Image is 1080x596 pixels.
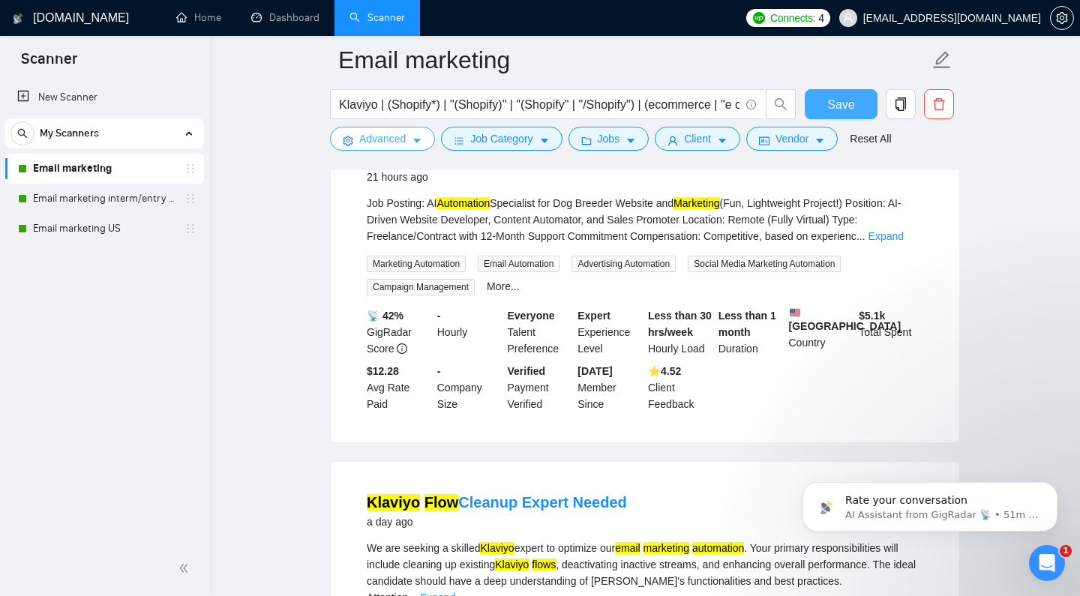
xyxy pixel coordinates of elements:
[43,8,67,32] img: Profile image for AI Assistant from GigRadar 📡
[886,89,916,119] button: copy
[263,6,290,33] div: Close
[13,7,23,31] img: logo
[178,561,193,576] span: double-left
[688,256,841,272] span: Social Media Marketing Automation
[9,48,89,79] span: Scanner
[17,82,192,112] a: New Scanner
[1050,6,1074,30] button: setting
[508,310,555,322] b: Everyone
[581,135,592,146] span: folder
[805,89,877,119] button: Save
[759,135,769,146] span: idcard
[364,307,434,357] div: GigRadar Score
[12,86,288,235] div: Mariia says…
[532,559,556,571] mark: flows
[120,235,288,268] div: i just turned on auto top off
[1060,545,1072,557] span: 1
[349,11,405,24] a: searchScanner
[82,164,204,176] b: your Upwork agency
[33,154,175,184] a: Email marketing
[67,111,97,122] span: Mariia
[856,230,865,242] span: ...
[645,307,715,357] div: Hourly Load
[176,11,221,24] a: homeHome
[441,127,562,151] button: barsJob Categorycaret-down
[718,310,776,338] b: Less than 1 month
[397,343,407,354] span: info-circle
[367,279,475,295] span: Campaign Management
[367,365,399,377] b: $12.28
[673,197,719,209] mark: Marketing
[577,310,610,322] b: Expert
[36,402,57,423] span: Terrible
[667,135,678,146] span: user
[571,256,676,272] span: Advertising Automation
[330,127,435,151] button: settingAdvancedcaret-down
[434,307,505,357] div: Hourly
[753,12,765,24] img: upwork-logo.png
[790,307,800,318] img: 🇺🇸
[31,141,269,156] div: Hey ,
[495,559,529,571] mark: Klaviyo
[508,365,546,377] b: Verified
[73,9,233,32] h1: AI Assistant from GigRadar 📡
[339,95,739,114] input: Search Freelance Jobs...
[766,97,795,111] span: search
[574,307,645,357] div: Experience Level
[5,118,204,244] li: My Scanners
[12,235,288,280] div: micah@insendo.co says…
[789,307,901,332] b: [GEOGRAPHIC_DATA]
[24,319,141,346] b: [EMAIL_ADDRESS][DOMAIN_NAME]
[142,402,163,423] span: Great
[932,50,952,70] span: edit
[648,310,712,338] b: Less than 30 hrs/week
[1050,12,1074,24] a: setting
[10,6,38,34] button: go back
[31,105,55,129] img: Profile image for Mariia
[10,121,34,145] button: search
[437,310,441,322] b: -
[367,195,923,244] div: Job Posting: AI Specialist for Dog Breeder Website and (Fun, Lightweight Project!) Position: AI-D...
[615,542,640,554] mark: email
[856,307,926,357] div: Total Spent
[843,13,853,23] span: user
[24,289,234,347] div: We'll be back online [DATE] You'll get replies here and to .
[12,280,288,358] div: AI Assistant from GigRadar 📡 says…
[343,135,353,146] span: setting
[51,142,235,154] a: [EMAIL_ADDRESS][DOMAIN_NAME]
[643,542,689,554] mark: marketing
[655,127,740,151] button: userClientcaret-down
[434,363,505,412] div: Company Size
[924,89,954,119] button: delete
[925,97,953,111] span: delete
[648,365,681,377] b: ⭐️ 4.52
[480,542,514,554] mark: Klaviyo
[367,310,403,322] b: 📡 42%
[715,307,786,357] div: Duration
[33,214,175,244] a: Email marketing US
[235,6,263,34] button: Home
[436,197,490,209] mark: Automation
[598,130,620,147] span: Jobs
[12,358,288,464] div: AI Assistant from GigRadar 📡 says…
[367,494,420,511] mark: Klaviyo
[338,41,929,79] input: Scanner name...
[717,135,727,146] span: caret-down
[746,127,838,151] button: idcardVendorcaret-down
[1051,12,1073,24] span: setting
[775,130,808,147] span: Vendor
[33,184,175,214] a: Email marketing interm/entry level
[177,402,198,423] span: Amazing
[539,135,550,146] span: caret-down
[184,193,196,205] span: holder
[184,163,196,175] span: holder
[424,494,459,511] mark: Flow
[487,280,520,292] a: More...
[814,135,825,146] span: caret-down
[780,451,1080,556] iframe: Intercom notifications message
[12,280,246,356] div: We'll be back online [DATE]You'll get replies here and to[EMAIL_ADDRESS][DOMAIN_NAME].
[859,310,885,322] b: $ 5.1k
